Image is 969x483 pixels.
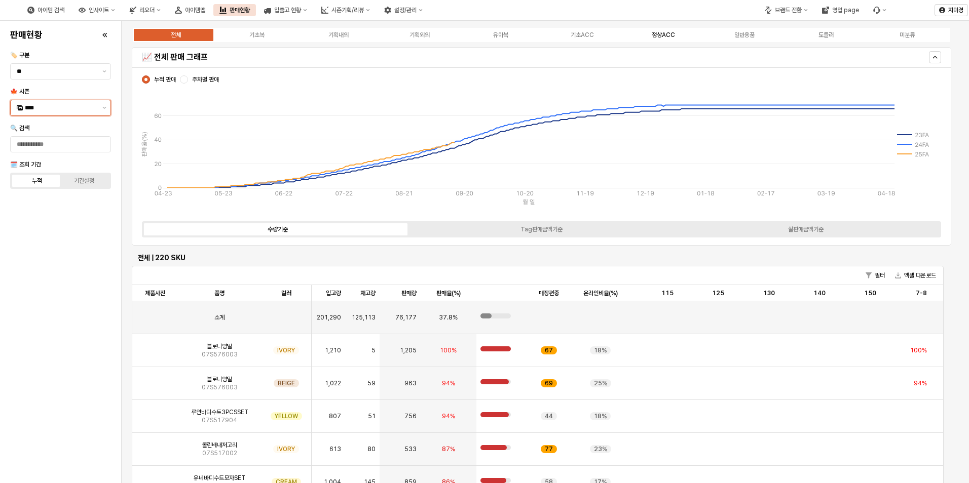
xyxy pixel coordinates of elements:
[139,7,155,14] div: 리오더
[704,30,785,39] label: 일반용품
[862,269,889,281] button: 필터
[545,346,553,354] span: 67
[38,7,64,14] div: 아이템 검색
[583,289,618,297] span: 온라인비율(%)
[816,4,865,16] button: 영업 page
[712,289,724,297] span: 125
[72,4,121,16] button: 인사이트
[759,4,814,16] div: 브랜드 전환
[436,289,461,297] span: 판매율(%)
[325,346,341,354] span: 1,210
[61,176,108,185] label: 기간설정
[123,4,167,16] button: 리오더
[202,383,238,391] span: 07S576003
[135,30,216,39] label: 전체
[274,7,301,14] div: 입출고 현황
[395,313,417,321] span: 76,177
[935,4,968,16] button: 지미경
[145,289,165,297] span: 제품사진
[763,289,775,297] span: 130
[89,7,109,14] div: 인사이트
[326,289,341,297] span: 입고량
[379,30,460,39] label: 기획외의
[230,7,250,14] div: 판매현황
[400,346,417,354] span: 1,205
[202,449,237,457] span: 07S517002
[520,226,563,233] div: Tag판매금액기준
[10,88,29,95] span: 🍁 시즌
[328,31,349,38] div: 기획내의
[317,313,341,321] span: 201,290
[545,445,553,453] span: 77
[14,176,61,185] label: 누적
[378,4,429,16] div: 설정/관리
[249,31,265,38] div: 기초복
[298,30,379,39] label: 기획내의
[275,412,298,420] span: YELLOW
[207,375,232,383] span: 블로니양말
[214,313,225,321] span: 소계
[74,177,94,184] div: 기간설정
[185,7,205,14] div: 아이템맵
[367,445,376,453] span: 80
[594,412,607,420] span: 18%
[194,474,245,482] span: 유네바디수트모자SET
[914,379,927,387] span: 94%
[929,51,941,63] button: Hide
[98,64,110,79] button: 제안 사항 표시
[98,100,110,115] button: 제안 사항 표시
[371,346,376,354] span: 5
[216,30,297,39] label: 기초복
[10,161,41,168] span: 🗓️ 조회 기간
[277,445,295,453] span: IVORY
[401,289,417,297] span: 판매량
[367,379,376,387] span: 59
[122,21,969,483] main: App Frame
[900,31,915,38] div: 미분류
[10,52,29,59] span: 🏷️ 구분
[891,269,940,281] button: 엑셀 다운로드
[440,346,457,354] span: 100%
[788,226,824,233] div: 실판매금액기준
[594,445,607,453] span: 23%
[10,30,43,40] h4: 판매현황
[331,7,364,14] div: 시즌기획/리뷰
[21,4,70,16] button: 아이템 검색
[325,379,341,387] span: 1,022
[864,289,876,297] span: 150
[32,177,42,184] div: 누적
[315,4,376,16] button: 시즌기획/리뷰
[268,226,288,233] div: 수량기준
[785,30,866,39] label: 토들러
[169,4,211,16] button: 아이템맵
[192,75,219,84] span: 주차별 판매
[258,4,313,16] div: 입출고 현황
[652,31,675,38] div: 정상ACC
[368,412,376,420] span: 51
[442,379,455,387] span: 94%
[818,31,834,38] div: 토들러
[214,289,225,297] span: 품명
[623,30,704,39] label: 정상ACC
[202,441,237,449] span: 콜린배내저고리
[138,253,938,262] h6: 전체 | 220 SKU
[329,412,341,420] span: 807
[545,412,553,420] span: 44
[213,4,256,16] button: 판매현황
[352,313,376,321] span: 125,113
[394,7,417,14] div: 설정/관리
[571,31,594,38] div: 기초ACC
[202,350,238,358] span: 07S576003
[145,225,409,234] label: 수량기준
[734,31,755,38] div: 일반용품
[674,225,938,234] label: 실판매금액기준
[948,6,963,14] p: 지미경
[594,346,607,354] span: 18%
[207,342,232,350] span: 블로니양말
[539,289,559,297] span: 매장편중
